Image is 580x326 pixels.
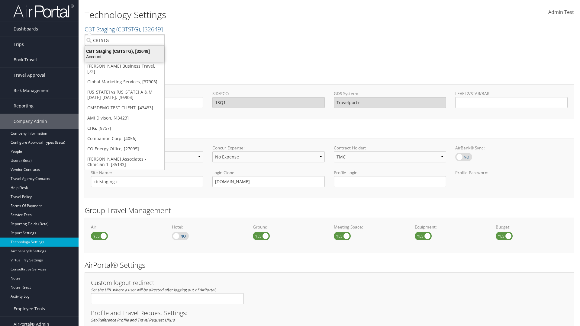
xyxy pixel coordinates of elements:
[85,260,574,270] h2: AirPortal® Settings
[334,176,446,187] input: Profile Login:
[334,224,406,230] label: Meeting Space:
[455,91,568,97] label: LEVEL2/STAR/BAR:
[548,9,574,15] span: Admin Test
[91,280,244,286] h3: Custom logout redirect
[116,25,140,33] span: ( CBTSTG )
[85,25,163,33] a: CBT Staging
[85,133,164,144] a: Companion Corp, [4056]
[334,91,446,97] label: GDS System:
[91,170,203,176] label: Site Name:
[212,91,325,97] label: SID/PCC:
[82,54,168,59] div: Account
[85,103,164,113] a: GMSDEMO TEST CLIENT, [43433]
[14,52,37,67] span: Book Travel
[82,49,168,54] div: CBT Staging (CBTSTG), [32649]
[14,301,45,316] span: Employee Tools
[172,224,244,230] label: Hotel:
[212,170,325,176] label: Login Clone:
[334,145,446,151] label: Contract Holder:
[91,317,175,323] em: Set/Reference Profile and Travel Request URL's
[85,144,164,154] a: CO Energy Office, [27095]
[14,83,50,98] span: Risk Management
[455,170,568,187] label: Profile Password:
[253,224,325,230] label: Ground:
[85,154,164,170] a: [PERSON_NAME] Associates - Clinician 1, [35133]
[496,224,568,230] label: Budget:
[212,145,325,151] label: Concur Expense:
[14,114,47,129] span: Company Admin
[455,145,568,151] label: AirBank® Sync:
[140,25,163,33] span: , [ 32649 ]
[14,68,45,83] span: Travel Approval
[85,8,411,21] h1: Technology Settings
[85,205,574,216] h2: Group Travel Management
[91,310,568,316] h3: Profile and Travel Request Settings:
[548,3,574,22] a: Admin Test
[334,170,446,187] label: Profile Login:
[91,224,163,230] label: Air:
[14,21,38,37] span: Dashboards
[91,287,216,292] em: Set the URL where a user will be directed after logging out of AirPortal.
[85,61,164,77] a: [PERSON_NAME] Business Travel, [72]
[85,123,164,133] a: CHG, [9757]
[85,72,569,82] h2: GDS
[85,87,164,103] a: [US_STATE] vs [US_STATE] A & M [DATE]-[DATE], [36904]
[85,35,164,46] input: Search Accounts
[85,77,164,87] a: Global Marketing Services, [37903]
[415,224,487,230] label: Equipment:
[14,37,24,52] span: Trips
[455,153,472,161] label: AirBank® Sync
[13,4,74,18] img: airportal-logo.png
[85,113,164,123] a: AMI Divison, [43423]
[14,98,34,113] span: Reporting
[85,126,574,136] h2: Online Booking Tool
